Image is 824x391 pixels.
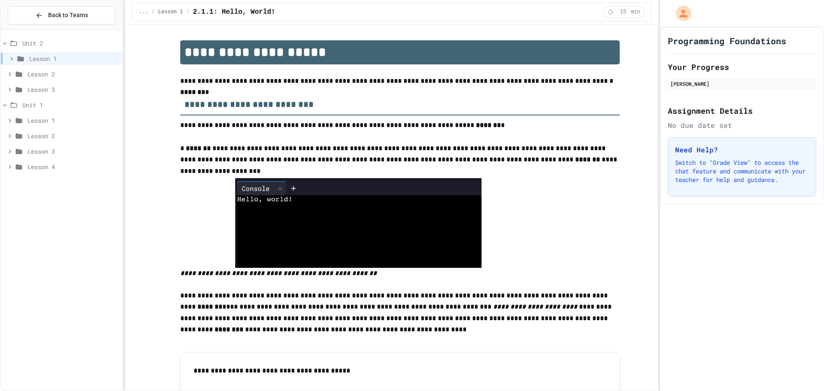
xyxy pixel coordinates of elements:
span: Lesson 3 [27,85,119,94]
span: Unit 1 [22,100,119,109]
h2: Your Progress [668,61,816,73]
div: My Account [667,3,694,23]
span: Unit 2 [22,39,119,48]
h3: Need Help? [675,145,809,155]
span: Back to Teams [48,11,88,20]
div: [PERSON_NAME] [670,80,814,88]
span: Lesson 4 [27,162,119,171]
span: Lesson 2 [27,70,119,79]
h1: Programming Foundations [668,35,786,47]
span: min [631,9,640,15]
span: 15 [616,9,630,15]
span: 2.1.1: Hello, World! [193,7,275,17]
span: / [186,9,189,15]
span: Lesson 1 [158,9,183,15]
p: Switch to "Grade View" to access the chat feature and communicate with your teacher for help and ... [675,158,809,184]
span: Lesson 1 [29,54,119,63]
div: No due date set [668,120,816,130]
span: ... [139,9,148,15]
button: Back to Teams [8,6,115,24]
span: Lesson 2 [27,131,119,140]
span: / [151,9,154,15]
span: Lesson 1 [27,116,119,125]
h2: Assignment Details [668,105,816,117]
span: Lesson 3 [27,147,119,156]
